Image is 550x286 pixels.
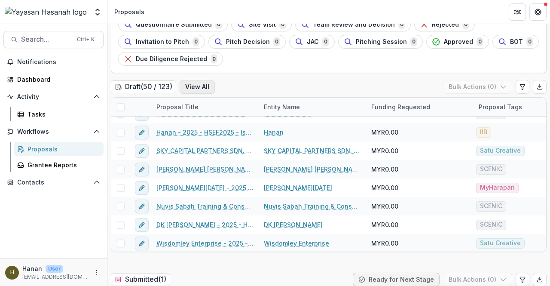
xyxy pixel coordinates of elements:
button: Open Contacts [3,175,104,189]
span: Contacts [17,179,90,186]
div: Proposal Title [151,98,259,116]
p: User [46,265,63,273]
div: Proposal Tags [474,102,527,111]
a: DK [PERSON_NAME] [264,220,323,229]
span: 0 [526,37,533,46]
button: Pitch Decision0 [208,35,286,49]
button: BOT0 [492,35,539,49]
div: Tasks [27,110,97,119]
span: Questionnaire Submitted [136,21,212,28]
span: 0 [211,54,217,64]
button: Questionnaire Submitted0 [118,18,228,31]
button: Get Help [529,3,547,21]
div: Funding Requested [366,98,474,116]
button: Due Diligence Rejected0 [118,52,223,66]
button: Rejected0 [414,18,475,31]
span: MYR0.00 [371,165,398,174]
button: Bulk Actions (0) [443,80,512,94]
button: Team Review and Decision0 [295,18,411,31]
button: Open Activity [3,90,104,104]
span: 0 [398,20,405,29]
a: Wisdomley Enterprise [264,239,329,248]
div: Entity Name [259,98,366,116]
button: Export table data [533,80,547,94]
div: Proposal Title [151,102,204,111]
span: Search... [21,35,72,43]
span: Invitation to Pitch [136,38,189,46]
div: Proposals [114,7,144,16]
span: MYR0.00 [371,220,398,229]
a: Grantee Reports [14,158,104,172]
span: 0 [462,20,469,29]
button: Open Workflows [3,125,104,138]
span: MYR0.00 [371,239,398,248]
button: edit [135,181,149,195]
button: View All [180,80,215,94]
span: Pitching Session [356,38,407,46]
button: edit [135,237,149,250]
span: 0 [215,20,222,29]
button: edit [135,126,149,139]
a: Nuvis Sabah Training & Consultancy Sdn Bhd - 2025 - HSEF2025 - SCENIC (1) [156,202,254,211]
a: Proposals [14,142,104,156]
a: Nuvis Sabah Training & Consultancy Sdn Bhd [264,202,361,211]
a: Tasks [14,107,104,121]
button: Approved0 [426,35,489,49]
div: Proposals [27,145,97,154]
span: Notifications [17,58,100,66]
div: Entity Name [259,102,305,111]
span: Pitch Decision [226,38,270,46]
a: SKY CAPITAL PARTNERS SDN. BHD. - 2025 - HSEF2025 - Satu Creative [156,146,254,155]
a: SKY CAPITAL PARTNERS SDN. BHD [264,146,361,155]
div: Dashboard [17,75,97,84]
div: Grantee Reports [27,160,97,169]
button: Partners [509,3,526,21]
button: edit [135,163,149,176]
a: [PERSON_NAME] [PERSON_NAME]@[PERSON_NAME] [264,165,361,174]
span: 0 [279,20,286,29]
span: Due Diligence Rejected [136,55,207,63]
a: Dashboard [3,72,104,86]
a: Hanan [264,128,284,137]
span: 0 [410,37,417,46]
span: Approved [444,38,473,46]
button: Notifications [3,55,104,69]
button: edit [135,200,149,213]
span: Site Visit [249,21,276,28]
button: Edit table settings [516,80,529,94]
p: Hanan [22,264,42,273]
div: Hanan [10,270,14,275]
a: DK [PERSON_NAME] - 2025 - HSEF2025 - SCENIC (1) [156,220,254,229]
span: Workflows [17,128,90,135]
h2: Draft ( 50 / 123 ) [111,80,176,93]
a: [PERSON_NAME] [PERSON_NAME]@[PERSON_NAME] - 2025 - HSEF2025 - SCENIC (1) [156,165,254,174]
button: Open entity switcher [92,3,104,21]
a: [PERSON_NAME][DATE] - 2025 - HSEF2025 - MyHarapan [156,183,254,192]
button: More [92,268,102,278]
img: Yayasan Hasanah logo [5,7,87,17]
h2: Submitted ( 1 ) [111,273,170,286]
button: Search... [3,31,104,48]
span: MYR0.00 [371,146,398,155]
a: Wisdomley Enterprise - 2025 - HSEF2025 - Satu Creative [156,239,254,248]
button: Invitation to Pitch0 [118,35,205,49]
p: [EMAIL_ADDRESS][DOMAIN_NAME] [22,273,88,281]
span: Team Review and Decision [313,21,395,28]
span: 0 [192,37,199,46]
a: Hanan - 2025 - HSEF2025 - Iskandar Investment Berhad [156,128,254,137]
span: MYR0.00 [371,128,398,137]
button: edit [135,218,149,232]
span: MYR0.00 [371,183,398,192]
div: Funding Requested [366,102,435,111]
button: Site Visit0 [231,18,292,31]
button: edit [135,144,149,158]
span: JAC [307,38,319,46]
span: Rejected [432,21,459,28]
div: Ctrl + K [75,35,96,44]
span: MYR0.00 [371,202,398,211]
span: Activity [17,93,90,101]
a: [PERSON_NAME][DATE] [264,183,332,192]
